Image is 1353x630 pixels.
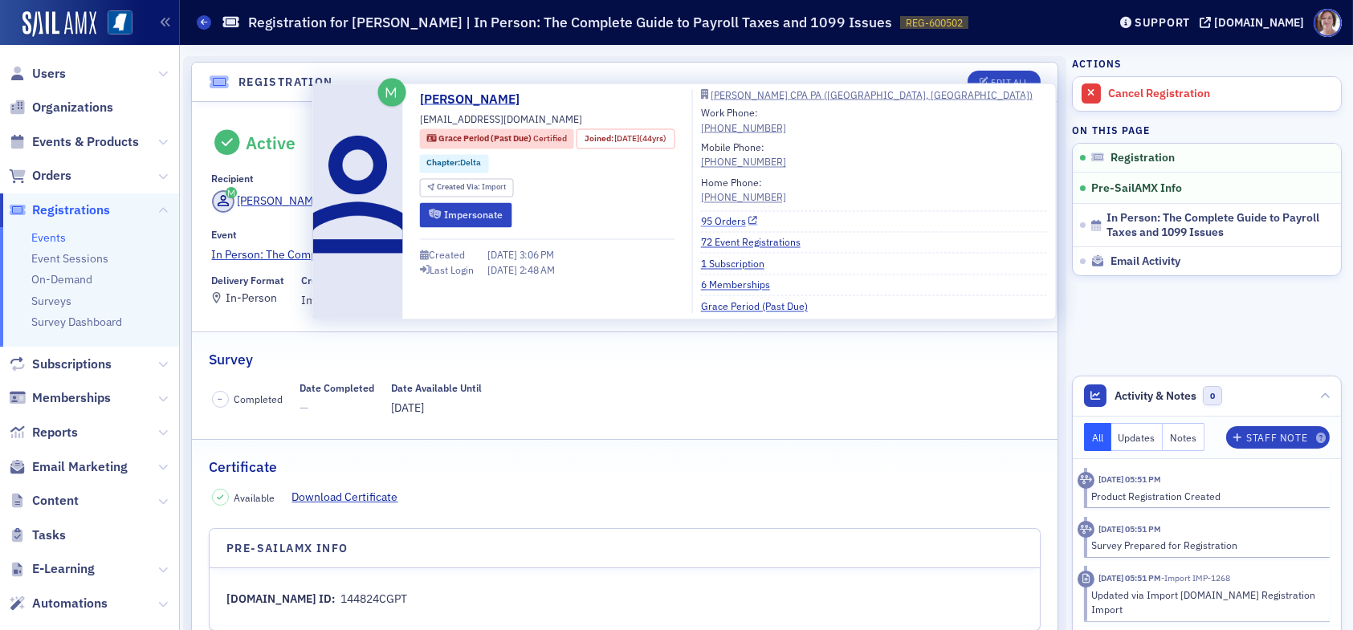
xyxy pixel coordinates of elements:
span: In Person: The Complete Guide to Payroll Taxes and 1099 Issues [1106,211,1320,239]
a: View Homepage [96,10,132,38]
a: Organizations [9,99,113,116]
a: Tasks [9,526,66,544]
button: Updates [1111,423,1163,451]
h2: Survey [209,349,253,370]
span: [DATE] [615,132,640,144]
span: Content [32,492,79,510]
span: Organizations [32,99,113,116]
a: Automations [9,595,108,612]
button: Notes [1163,423,1204,451]
time: 5/5/2025 05:51 PM [1098,523,1161,534]
a: 72 Event Registrations [701,235,813,250]
h2: Certificate [209,457,277,478]
span: Tasks [32,526,66,544]
a: Events & Products [9,133,139,151]
a: [PHONE_NUMBER] [701,155,786,169]
a: Cancel Registration [1073,77,1341,111]
span: Import [302,292,356,309]
div: Last Login [430,266,474,274]
button: Impersonate [420,202,512,227]
a: On-Demand [31,272,92,287]
span: Subscriptions [32,356,112,373]
span: 3:06 PM [520,249,554,262]
img: SailAMX [108,10,132,35]
a: Event Sessions [31,251,108,266]
h1: Registration for [PERSON_NAME] | In Person: The Complete Guide to Payroll Taxes and 1099 Issues [248,13,892,32]
a: [PERSON_NAME] CPA PA ([GEOGRAPHIC_DATA], [GEOGRAPHIC_DATA]) [701,90,1047,100]
span: Available [234,490,275,505]
div: [DOMAIN_NAME] [1214,15,1304,30]
time: 5/5/2025 05:51 PM [1098,474,1161,485]
span: REG-600502 [906,16,963,30]
a: [PHONE_NUMBER] [701,190,786,205]
h4: Actions [1072,56,1122,71]
div: Grace Period (Past Due): Grace Period (Past Due): Certified [420,129,574,149]
span: Activity & Notes [1115,388,1197,404]
div: Edit All [991,78,1028,87]
span: Events & Products [32,133,139,151]
span: [DATE] [487,263,520,276]
div: Support [1135,15,1190,30]
span: Profile [1314,9,1342,37]
a: Events [31,230,66,245]
span: Reports [32,424,78,441]
span: – [218,393,222,404]
div: Updated via Import [DOMAIN_NAME] Registration Import [1092,587,1319,617]
div: Activity [1078,472,1094,489]
a: Chapter:Delta [426,157,481,170]
span: E-Learning [32,560,95,578]
div: Work Phone: [701,105,786,135]
a: Registrations [9,201,110,219]
a: Surveys [31,294,71,308]
div: Joined: 1981-08-09 00:00:00 [577,129,674,149]
h4: On this page [1072,123,1342,137]
span: Pre-SailAMX Info [1091,181,1182,195]
span: Import IMP-1268 [1161,572,1230,583]
div: Imported Activity [1078,571,1094,587]
span: Memberships [32,389,111,407]
span: Joined : [585,132,615,145]
a: Grace Period (Past Due) [701,299,820,313]
h4: Registration [238,74,333,91]
button: [DOMAIN_NAME] [1200,17,1310,28]
span: Completed [234,392,283,406]
span: Certified [533,133,567,144]
span: Created Via : [437,181,482,192]
a: 6 Memberships [701,278,782,292]
div: Created [429,251,465,260]
div: Cancel Registration [1108,87,1333,101]
a: Grace Period (Past Due) Certified [426,132,566,145]
span: [EMAIL_ADDRESS][DOMAIN_NAME] [420,112,582,126]
span: Registrations [32,201,110,219]
a: Reports [9,424,78,441]
span: [DATE] [487,249,520,262]
div: [PERSON_NAME] CPA PA ([GEOGRAPHIC_DATA], [GEOGRAPHIC_DATA]) [711,90,1033,99]
span: Orders [32,167,71,185]
div: Mobile Phone: [701,140,786,170]
button: All [1084,423,1111,451]
a: [PERSON_NAME] [212,190,324,213]
span: 0 [1203,386,1223,406]
a: Subscriptions [9,356,112,373]
a: Download Certificate [292,489,410,506]
a: In Person: The Complete Guide to Payroll Taxes and 1099 Issues [212,246,1038,263]
div: Date Completed [300,382,375,394]
span: [DATE] [392,400,425,415]
div: Survey Prepared for Registration [1092,538,1319,552]
h4: Pre-SailAMX Info [226,540,348,557]
a: Users [9,65,66,83]
a: 95 Orders [701,214,758,229]
div: Delivery Format [212,274,285,287]
div: [DOMAIN_NAME] ID: [226,591,335,608]
img: SailAMX [22,11,96,37]
a: [PHONE_NUMBER] [701,120,786,134]
div: Event [212,229,238,241]
div: In-Person [226,294,277,303]
div: Home Phone: [701,175,786,205]
a: Content [9,492,79,510]
div: Staff Note [1246,433,1307,442]
button: Staff Note [1226,426,1330,449]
